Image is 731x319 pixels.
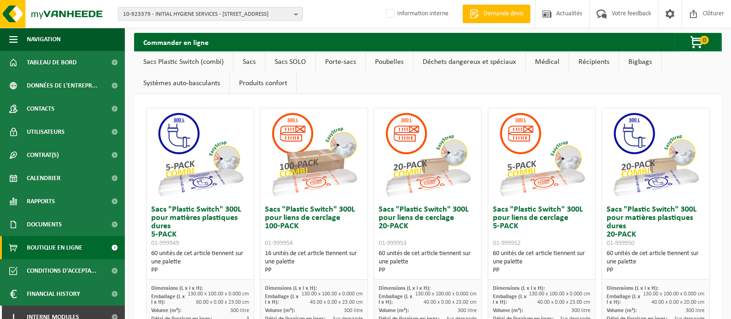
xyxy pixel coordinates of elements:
[493,240,521,247] span: 01-999952
[379,240,406,247] span: 01-999953
[134,73,229,94] a: Systèmes auto-basculants
[151,308,181,313] span: Volume (m³):
[265,206,363,247] h3: Sacs "Plastic Switch" 300L pour liens de cerclage 100-PACK
[493,206,591,247] h3: Sacs "Plastic Switch" 300L pour liens de cerclage 5-PACK
[609,108,702,201] img: 01-999950
[27,97,55,120] span: Contacts
[123,7,290,21] span: 10-923379 - INITIAL HYGIENE SERVICES - [STREET_ADDRESS]
[379,308,409,313] span: Volume (m³):
[154,108,246,201] img: 01-999949
[379,294,412,305] span: Emballage (L x l x H):
[379,206,477,247] h3: Sacs "Plastic Switch" 300L pour liens de cerclage 20-PACK
[265,250,363,275] div: 16 unités de cet article tiennent sur une palette
[493,308,523,313] span: Volume (m³):
[381,108,474,201] img: 01-999953
[651,300,705,305] span: 40.00 x 0.00 x 20.00 cm
[27,190,55,213] span: Rapports
[675,33,721,51] button: 0
[415,291,477,297] span: 130.00 x 100.00 x 0.000 cm
[233,51,265,73] a: Sacs
[118,7,303,21] button: 10-923379 - INITIAL HYGIENE SERVICES - [STREET_ADDRESS]
[151,266,249,275] div: PP
[27,144,59,167] span: Contrat(s)
[134,51,233,73] a: Sacs Plastic Switch (combi)
[379,266,477,275] div: PP
[607,240,634,247] span: 01-999950
[27,28,61,51] span: Navigation
[196,300,249,305] span: 60.00 x 0.00 x 23.00 cm
[27,259,97,282] span: Conditions d'accepta...
[366,51,413,73] a: Poubelles
[571,308,590,313] span: 300 litre
[151,250,249,275] div: 60 unités de cet article tiennent sur une palette
[27,120,65,144] span: Utilisateurs
[344,308,363,313] span: 300 litre
[265,51,315,73] a: Sacs SOLO
[151,286,203,291] span: Dimensions (L x l x H):
[310,300,363,305] span: 40.00 x 0.00 x 23.00 cm
[384,7,448,21] label: Information interne
[301,291,363,297] span: 130.00 x 100.00 x 0.000 cm
[458,308,477,313] span: 300 litre
[607,206,705,247] h3: Sacs "Plastic Switch" 300L pour matières plastiques dures 20-PACK
[607,294,640,305] span: Emballage (L x l x H):
[462,5,530,23] a: Demande devis
[27,213,62,236] span: Documents
[316,51,365,73] a: Porte-sacs
[607,266,705,275] div: PP
[496,108,588,201] img: 01-999952
[413,51,525,73] a: Déchets dangereux et spéciaux
[27,282,80,306] span: Financial History
[526,51,569,73] a: Médical
[27,236,82,259] span: Boutique en ligne
[493,250,591,275] div: 60 unités de cet article tiennent sur une palette
[265,286,317,291] span: Dimensions (L x l x H):
[700,36,709,44] span: 0
[493,266,591,275] div: PP
[151,294,185,305] span: Emballage (L x l x H):
[607,308,637,313] span: Volume (m³):
[569,51,619,73] a: Récipients
[27,74,98,97] span: Données de l'entrepr...
[481,9,526,19] span: Demande devis
[151,206,249,247] h3: Sacs "Plastic Switch" 300L pour matières plastiques dures 5-PACK
[151,240,179,247] span: 01-999949
[27,51,77,74] span: Tableau de bord
[265,240,293,247] span: 01-999954
[607,250,705,275] div: 60 unités de cet article tiennent sur une palette
[619,51,661,73] a: Bigbags
[188,291,249,297] span: 130.00 x 100.00 x 0.000 cm
[537,300,590,305] span: 40.00 x 0.00 x 23.00 cm
[379,250,477,275] div: 60 unités de cet article tiennent sur une palette
[643,291,705,297] span: 130.00 x 100.00 x 0.000 cm
[493,294,527,305] span: Emballage (L x l x H):
[230,73,296,94] a: Produits confort
[607,286,658,291] span: Dimensions (L x l x H):
[493,286,545,291] span: Dimensions (L x l x H):
[424,300,477,305] span: 40.00 x 0.00 x 23.00 cm
[27,167,61,190] span: Calendrier
[265,266,363,275] div: PP
[268,108,360,201] img: 01-999954
[379,286,430,291] span: Dimensions (L x l x H):
[686,308,705,313] span: 300 litre
[265,294,299,305] span: Emballage (L x l x H):
[265,308,295,313] span: Volume (m³):
[134,33,218,51] h2: Commander en ligne
[230,308,249,313] span: 300 litre
[529,291,590,297] span: 130.00 x 100.00 x 0.000 cm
